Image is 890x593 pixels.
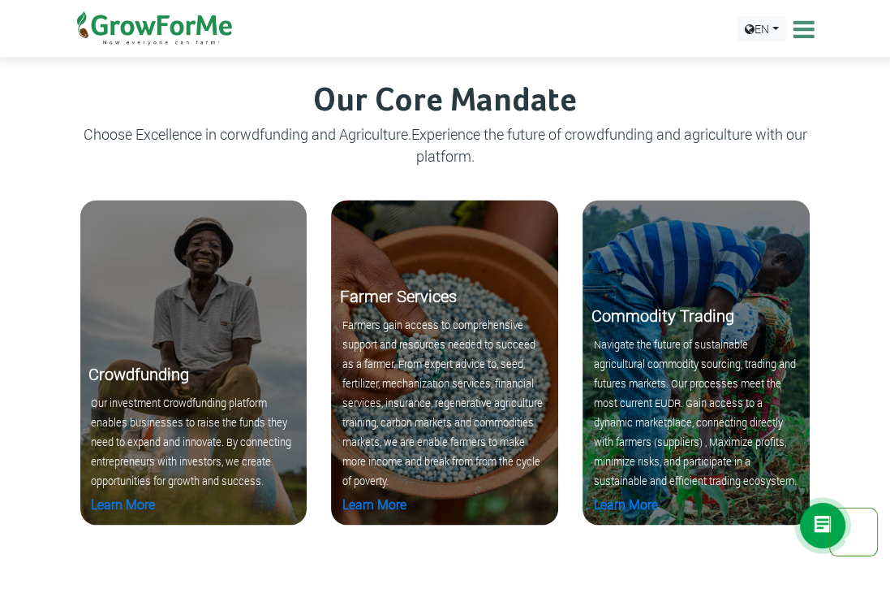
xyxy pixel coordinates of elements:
small: Farmers gain access to comprehensive support and resources needed to succeed as a farmer. From ex... [342,318,542,487]
h3: Our Core Mandate [71,82,820,121]
b: Farmer Services [339,285,456,306]
p: Choose Excellence in corwdfunding and Agriculture.Experience the future of crowdfunding and agric... [71,123,820,167]
a: Learn More [91,496,155,513]
small: Navigate the future of sustainable agricultural commodity sourcing, trading and futures markets. ... [593,338,796,487]
b: Crowdfunding [88,363,189,384]
a: Learn More [342,496,406,513]
a: EN [737,16,786,41]
a: Learn More [593,496,657,513]
small: Our investment Crowdfunding platform enables businesses to raise the funds they need to expand an... [91,396,291,487]
b: Commodity Trading [591,305,733,326]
